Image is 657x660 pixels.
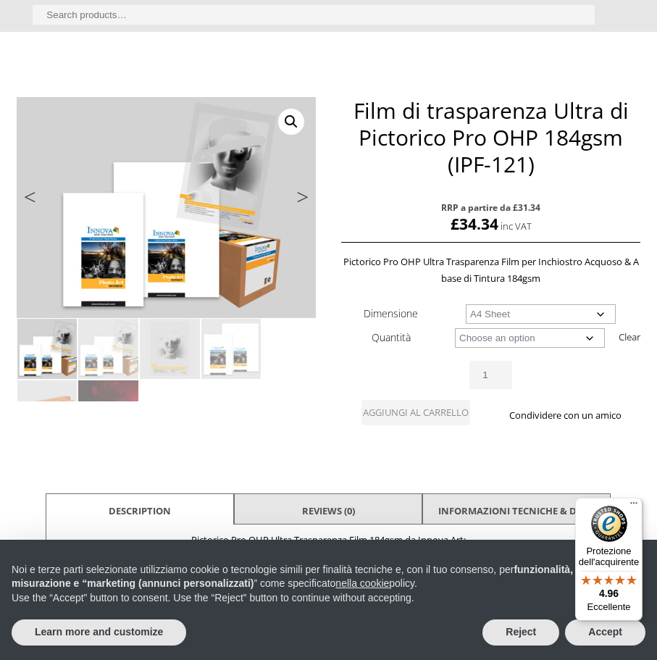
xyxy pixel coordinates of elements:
p: Pictorico Pro OHP Ultra Trasparenza Film per Inchiostro Acquoso & A base di Tintura 184gsm [341,254,641,287]
img: Negozi di fiducia Trustmark [591,506,627,542]
p: Eccellente [575,601,643,613]
img: Pictorico Pro OHP Ultra Transparency Film 184gsm (IPF-121) - Image 5 [17,380,78,440]
p: Condividere con un amico [491,407,641,424]
img: Pictorico Pro OHP Ultra Transparency Film 184gsm (IPF-121) - Image 6 [78,380,138,440]
h1: Film di trasparenza Ultra di Pictorico Pro OHP 184gsm (IPF-121) [341,97,641,177]
img: email sharing button [526,430,537,441]
span: 4.96 [599,588,619,599]
label: Dimensione [364,306,418,320]
button: Learn more and customize [12,619,186,646]
label: Quantità [372,330,411,344]
img: Pictorico Pro OHP Ultra Transparency Film 184gsm (IPF-121) - Image 3 [140,319,200,379]
button: Menu [625,498,643,515]
span: RRP a partire da £31.34 [341,199,641,216]
a: View full-screen image gallery [278,109,304,135]
button: Aggiungi al carrello [361,400,470,425]
p: Pictorico Pro OHP Ultra Trasparenza Film 184gsm da Innova Art: [54,532,603,548]
img: Pictorico Pro OHP Ultra Transparency Film 184gsm (IPF-121) [17,319,78,379]
a: INFORMAZIONI TECNICHE & DOCS [438,498,595,524]
input: Search products… [33,5,594,25]
img: twitter sharing button [509,430,520,441]
img: Pictorico Pro OHP Ultra Transparency Film 184gsm (IPF-121) - Image 4 [201,319,261,379]
button: Negozi di fiducia TrustmarkProtezione dell'acquirente4.96Eccellente [575,498,643,621]
p: Protezione dell'acquirente [575,546,643,567]
a: Clear options [619,325,640,348]
a: nella cookie [335,577,389,589]
p: Use the “Accept” button to consent. Use the “Reject” button to continue without accepting. [12,591,645,606]
img: facebook sharing button [491,430,503,441]
a: Description [109,498,171,524]
img: Pictorico Pro OHP Ultra Transparency Film 184gsm (IPF-121) - Image 2 [78,319,138,379]
button: Accept [565,619,645,646]
p: Noi e terze parti selezionate utilizziamo cookie o tecnologie simili per finalità tecniche e, con... [12,563,645,591]
input: Product quantity [469,361,511,389]
span: £ [451,214,459,234]
strong: funzionalità, esperienza, misurazione e “marketing (annunci personalizzati) [12,564,631,590]
button: Reject [482,619,559,646]
bdi: 34.34 [451,214,498,234]
a: Reviews (0) [302,498,355,524]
